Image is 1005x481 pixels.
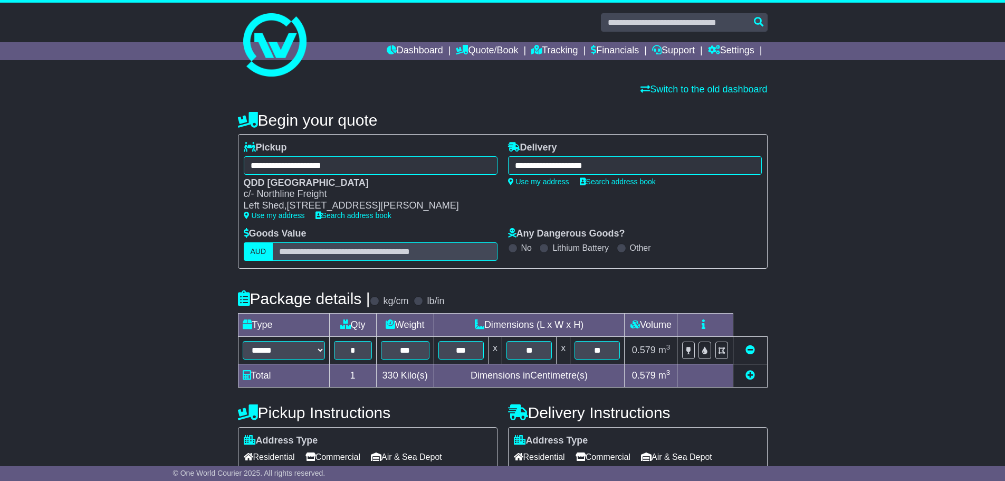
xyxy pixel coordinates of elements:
label: No [521,243,532,253]
span: Air & Sea Depot [371,449,442,465]
a: Quote/Book [456,42,518,60]
a: Tracking [531,42,578,60]
a: Add new item [745,370,755,381]
span: m [658,370,671,381]
a: Search address book [315,211,391,220]
label: Any Dangerous Goods? [508,228,625,240]
label: Pickup [244,142,287,154]
td: Kilo(s) [376,364,434,387]
td: 1 [329,364,376,387]
label: Goods Value [244,228,307,240]
h4: Delivery Instructions [508,404,768,421]
label: lb/in [427,296,444,307]
span: Residential [514,449,565,465]
a: Dashboard [387,42,443,60]
label: Other [630,243,651,253]
a: Remove this item [745,345,755,355]
span: © One World Courier 2025. All rights reserved. [173,469,326,477]
span: m [658,345,671,355]
div: Left Shed,[STREET_ADDRESS][PERSON_NAME] [244,200,487,212]
label: Lithium Battery [552,243,609,253]
span: Commercial [576,449,630,465]
div: c/- Northline Freight [244,188,487,200]
td: Dimensions (L x W x H) [434,313,625,336]
span: 0.579 [632,345,656,355]
label: AUD [244,242,273,261]
td: Weight [376,313,434,336]
h4: Begin your quote [238,111,768,129]
td: x [557,336,570,364]
a: Switch to the old dashboard [640,84,767,95]
span: 330 [382,370,398,381]
label: kg/cm [383,296,408,307]
div: QDD [GEOGRAPHIC_DATA] [244,177,487,189]
td: Qty [329,313,376,336]
sup: 3 [666,369,671,376]
span: Air & Sea Depot [641,449,712,465]
span: 0.579 [632,370,656,381]
a: Settings [708,42,754,60]
span: Commercial [305,449,360,465]
a: Use my address [508,177,569,186]
a: Use my address [244,211,305,220]
label: Address Type [244,435,318,447]
span: Residential [244,449,295,465]
h4: Package details | [238,290,370,307]
td: x [488,336,502,364]
label: Address Type [514,435,588,447]
td: Total [238,364,329,387]
a: Financials [591,42,639,60]
a: Search address book [580,177,656,186]
td: Type [238,313,329,336]
a: Support [652,42,695,60]
h4: Pickup Instructions [238,404,497,421]
td: Volume [625,313,677,336]
sup: 3 [666,343,671,351]
label: Delivery [508,142,557,154]
td: Dimensions in Centimetre(s) [434,364,625,387]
